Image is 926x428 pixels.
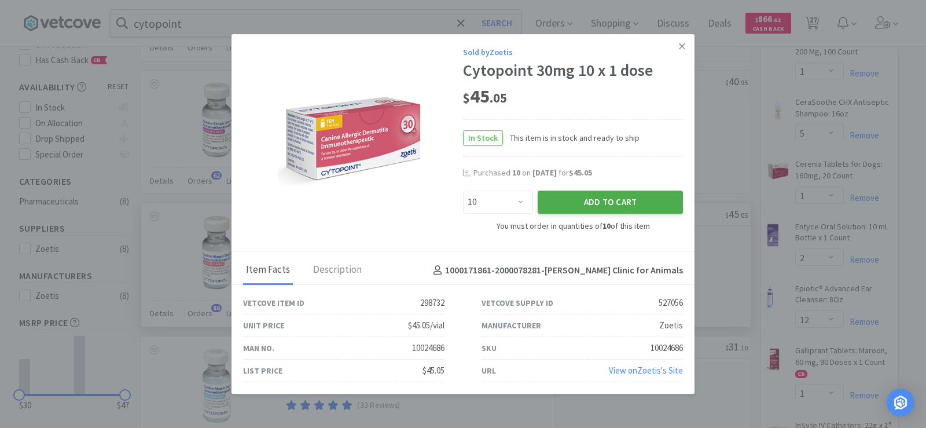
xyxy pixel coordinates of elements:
div: Open Intercom Messenger [887,389,914,416]
div: 527056 [659,296,683,310]
div: You must order in quantities of of this item [463,220,683,232]
span: $45.05 [569,167,592,178]
div: URL [482,364,496,377]
div: Description [310,256,365,285]
strong: 10 [602,221,611,231]
div: 10024686 [651,341,683,355]
div: Man No. [243,342,274,354]
div: Sold by Zoetis [463,46,683,58]
div: Zoetis [659,319,683,332]
div: Vetcove Item ID [243,297,304,309]
div: Item Facts [243,256,293,285]
div: Vetcove Supply ID [482,297,553,309]
div: Cytopoint 30mg 10 x 1 dose [463,61,683,81]
div: List Price [243,364,282,377]
span: This item is in stock and ready to ship [503,132,640,145]
span: 45 [463,85,507,108]
span: 10 [512,167,520,178]
div: $45.05/vial [408,319,444,332]
div: Manufacturer [482,319,541,332]
div: 10024686 [412,341,444,355]
div: SKU [482,342,497,354]
span: $ [463,90,470,107]
div: $45.05 [422,364,444,378]
a: View onZoetis's Site [609,365,683,376]
div: Unit Price [243,319,284,332]
div: Purchased on for [473,167,683,179]
h4: 1000171861-2000078281 - [PERSON_NAME] Clinic for Animals [429,263,683,278]
span: [DATE] [532,167,557,178]
img: c75d754290ff494087b9ddf993b7bf2c_527056.jpeg [278,64,428,214]
button: Add to Cart [538,191,683,214]
span: . 05 [490,90,507,107]
div: 298732 [420,296,444,310]
span: In Stock [464,131,502,145]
